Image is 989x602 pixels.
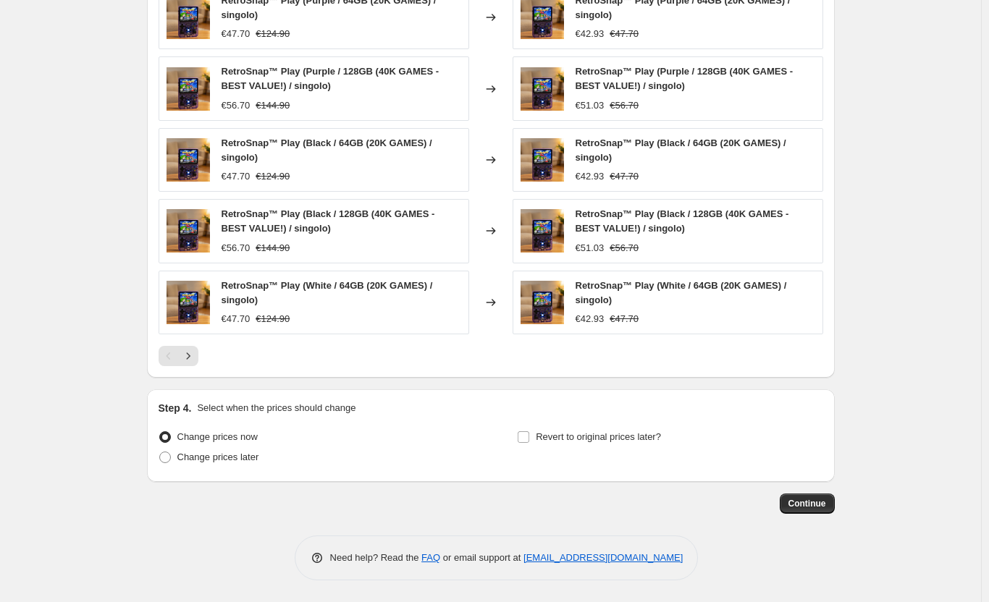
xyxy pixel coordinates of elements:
[178,346,198,366] button: Next
[521,138,564,182] img: Hero_image_80x.png
[576,98,605,113] div: €51.03
[576,27,605,41] div: €42.93
[576,137,786,163] span: RetroSnap™ Play (Black / 64GB (20K GAMES) / singolo)
[256,169,290,184] strike: €124.90
[536,431,661,442] span: Revert to original prices later?
[788,498,826,509] span: Continue
[167,138,210,182] img: Hero_image_80x.png
[177,431,258,442] span: Change prices now
[576,208,789,234] span: RetroSnap™ Play (Black / 128GB (40K GAMES - BEST VALUE!) / singolo)
[610,169,639,184] strike: €47.70
[523,552,683,563] a: [EMAIL_ADDRESS][DOMAIN_NAME]
[576,66,794,91] span: RetroSnap™ Play (Purple / 128GB (40K GAMES - BEST VALUE!) / singolo)
[610,27,639,41] strike: €47.70
[521,281,564,324] img: Hero_image_80x.png
[167,67,210,111] img: Hero_image_80x.png
[167,281,210,324] img: Hero_image_80x.png
[610,312,639,326] strike: €47.70
[222,208,435,234] span: RetroSnap™ Play (Black / 128GB (40K GAMES - BEST VALUE!) / singolo)
[222,98,251,113] div: €56.70
[222,169,251,184] div: €47.70
[576,312,605,326] div: €42.93
[177,451,259,462] span: Change prices later
[610,241,639,255] strike: €56.70
[222,241,251,255] div: €56.70
[576,169,605,184] div: €42.93
[421,552,440,563] a: FAQ
[197,401,355,415] p: Select when the prices should change
[222,66,439,91] span: RetroSnap™ Play (Purple / 128GB (40K GAMES - BEST VALUE!) / singolo)
[440,552,523,563] span: or email support at
[256,312,290,326] strike: €124.90
[256,98,290,113] strike: €144.90
[159,346,198,366] nav: Pagination
[222,27,251,41] div: €47.70
[222,280,433,305] span: RetroSnap™ Play (White / 64GB (20K GAMES) / singolo)
[576,280,787,305] span: RetroSnap™ Play (White / 64GB (20K GAMES) / singolo)
[167,209,210,253] img: Hero_image_80x.png
[256,241,290,255] strike: €144.90
[576,241,605,255] div: €51.03
[222,312,251,326] div: €47.70
[159,401,192,415] h2: Step 4.
[256,27,290,41] strike: €124.90
[521,67,564,111] img: Hero_image_80x.png
[222,137,432,163] span: RetroSnap™ Play (Black / 64GB (20K GAMES) / singolo)
[610,98,639,113] strike: €56.70
[780,493,835,514] button: Continue
[330,552,422,563] span: Need help? Read the
[521,209,564,253] img: Hero_image_80x.png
